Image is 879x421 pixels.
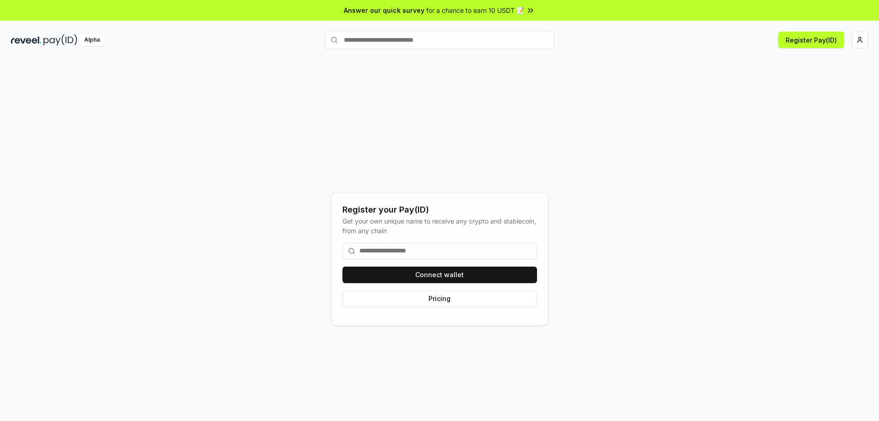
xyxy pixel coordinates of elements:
img: reveel_dark [11,34,42,46]
span: Answer our quick survey [344,5,424,15]
button: Register Pay(ID) [778,32,844,48]
img: pay_id [43,34,77,46]
button: Pricing [342,290,537,307]
div: Register your Pay(ID) [342,203,537,216]
button: Connect wallet [342,267,537,283]
div: Alpha [79,34,105,46]
div: Get your own unique name to receive any crypto and stablecoin, from any chain [342,216,537,235]
span: for a chance to earn 10 USDT 📝 [426,5,524,15]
